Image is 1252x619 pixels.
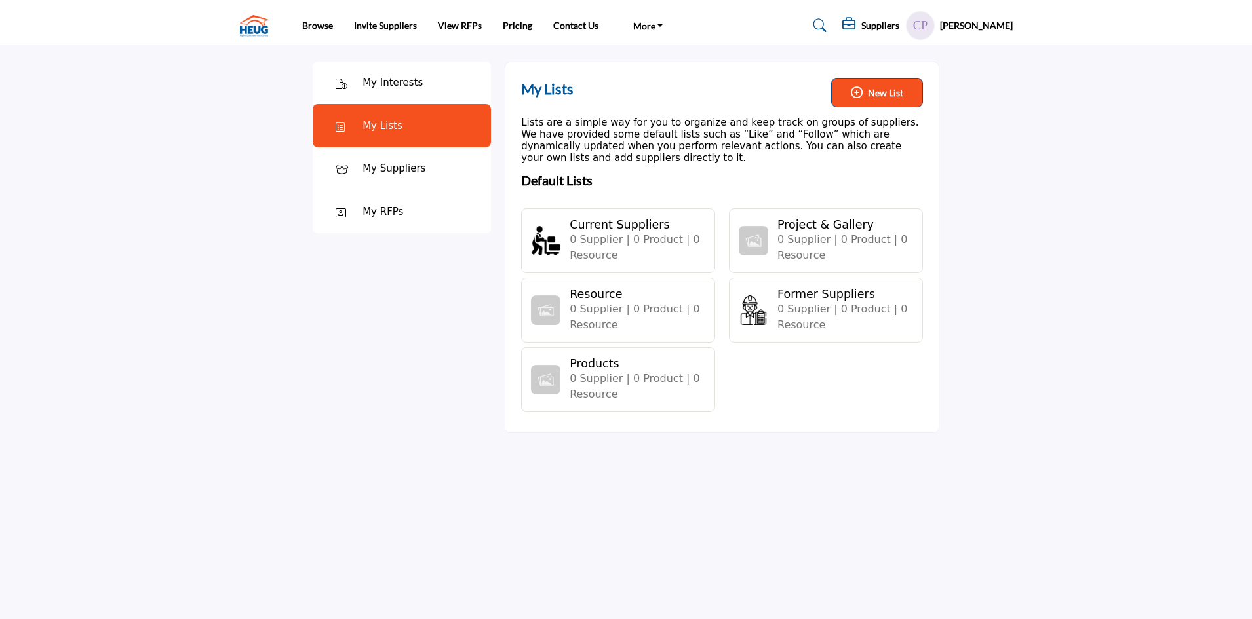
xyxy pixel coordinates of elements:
[777,218,909,232] h4: Project & Gallery
[521,117,923,164] h3: Lists are a simple way for you to organize and keep track on groups of suppliers. We have provide...
[906,11,935,40] button: Show hide supplier dropdown
[302,20,333,31] a: Browse
[531,295,560,325] img: Default logo
[521,170,923,190] h3: Default Lists
[777,288,909,301] h4: Former Suppliers
[940,19,1013,32] h5: [PERSON_NAME]
[521,78,574,107] h2: My Lists
[570,233,700,261] span: 0 Supplier | 0 Product | 0 Resource
[240,15,275,37] img: site Logo
[619,14,677,37] a: More
[777,303,908,331] span: 0 Supplier | 0 Product | 0 Resource
[570,357,701,371] h4: Products
[777,233,908,261] span: 0 Supplier | 0 Product | 0 Resource
[570,372,700,400] span: 0 Supplier | 0 Product | 0 Resource
[362,204,403,219] div: My RFPs
[503,20,532,31] a: Pricing
[861,20,899,31] h5: Suppliers
[739,226,768,255] img: Default logo
[362,161,425,176] div: My Suppliers
[842,18,899,33] div: Suppliers
[553,20,598,31] a: Contact Us
[531,365,560,394] img: Default logo
[739,295,768,325] img: Former Suppliers logo
[438,20,482,31] a: View RFPs
[831,78,923,107] button: New List
[362,119,402,134] div: My Lists
[362,75,423,90] div: My Interests
[354,20,417,31] a: Invite Suppliers
[570,303,700,331] span: 0 Supplier | 0 Product | 0 Resource
[800,15,835,36] a: Search
[868,86,903,100] span: New List
[531,226,560,255] img: Current Suppliers logo
[570,218,701,232] h4: Current Suppliers
[570,288,701,301] h4: Resource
